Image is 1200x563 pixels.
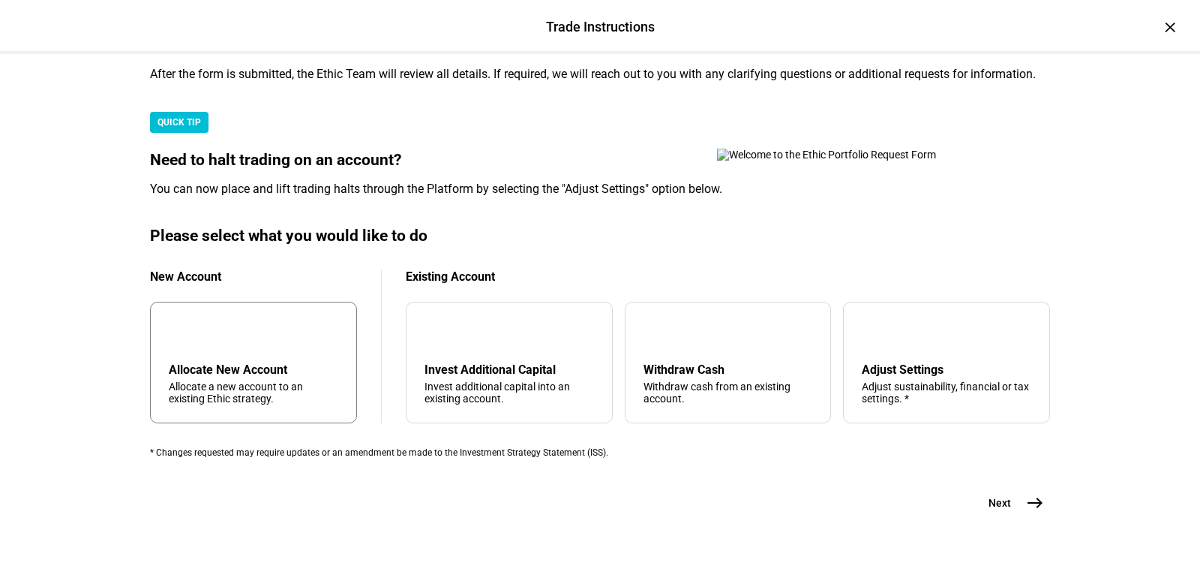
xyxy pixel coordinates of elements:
div: Invest Additional Capital [424,363,594,377]
div: Adjust sustainability, financial or tax settings. * [862,381,1031,405]
div: After the form is submitted, the Ethic Team will review all details. If required, we will reach o... [150,67,1050,82]
div: Trade Instructions [546,17,655,37]
mat-icon: tune [862,321,886,345]
div: Invest additional capital into an existing account. [424,381,594,405]
mat-icon: arrow_downward [427,324,445,342]
div: New Account [150,269,357,284]
mat-icon: add [172,324,190,342]
div: Please select what you would like to do [150,227,1050,245]
img: Welcome to the Ethic Portfolio Request Form [717,149,987,161]
div: You can now place and lift trading halts through the Platform by selecting the "Adjust Settings" ... [150,182,1050,197]
div: Need to halt trading on an account? [150,151,1050,170]
mat-icon: east [1026,494,1044,512]
div: QUICK TIP [150,112,208,133]
div: Allocate New Account [169,363,338,377]
div: Withdraw cash from an existing account. [643,381,813,405]
div: Withdraw Cash [643,363,813,377]
button: Next [970,488,1050,518]
div: Allocate a new account to an existing Ethic strategy. [169,381,338,405]
div: Existing Account [406,269,1050,284]
div: Adjust Settings [862,363,1031,377]
span: Next [988,495,1011,510]
mat-icon: arrow_upward [646,324,664,342]
div: × [1158,15,1182,39]
div: * Changes requested may require updates or an amendment be made to the Investment Strategy Statem... [150,447,1050,458]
